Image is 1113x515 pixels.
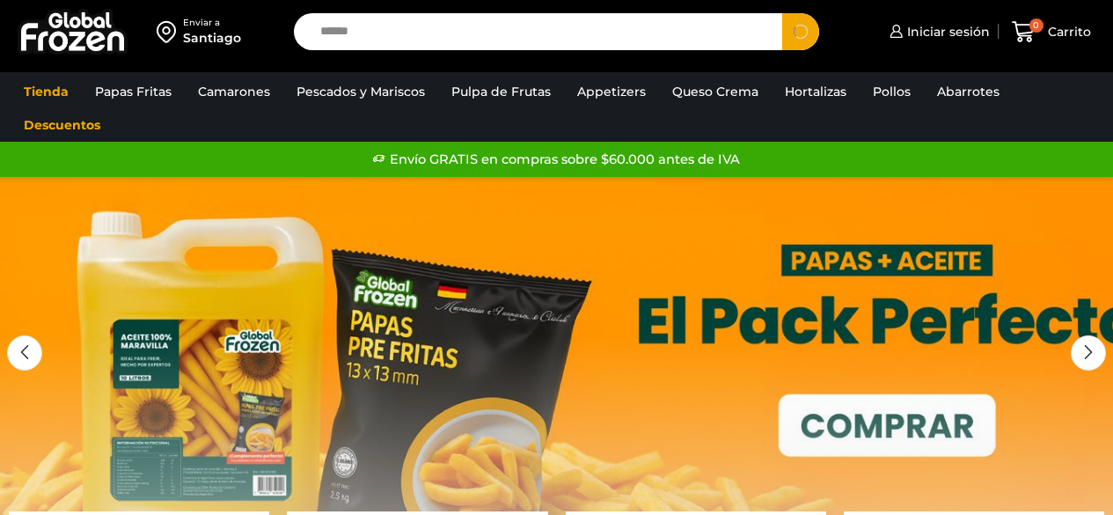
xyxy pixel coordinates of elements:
a: Camarones [189,75,279,108]
img: address-field-icon.svg [157,17,183,47]
a: Papas Fritas [86,75,180,108]
button: Search button [782,13,819,50]
a: Hortalizas [776,75,855,108]
div: Santiago [183,29,241,47]
a: Pulpa de Frutas [443,75,560,108]
a: Appetizers [568,75,655,108]
a: 0 Carrito [1007,11,1095,53]
a: Iniciar sesión [885,14,990,49]
span: Iniciar sesión [903,23,990,40]
div: Enviar a [183,17,241,29]
a: Abarrotes [928,75,1008,108]
span: Carrito [1043,23,1091,40]
a: Queso Crema [663,75,767,108]
a: Tienda [15,75,77,108]
a: Pescados y Mariscos [288,75,434,108]
a: Descuentos [15,108,109,142]
a: Pollos [864,75,919,108]
span: 0 [1029,18,1043,33]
